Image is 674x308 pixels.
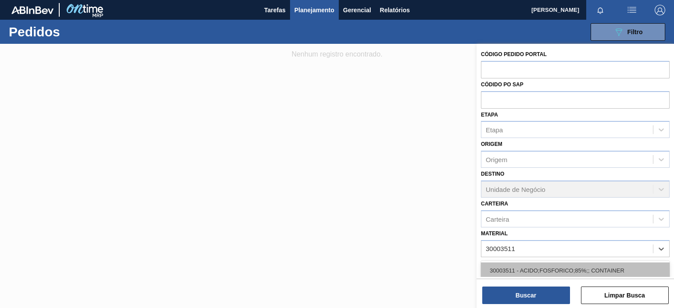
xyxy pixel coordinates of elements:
[627,5,637,15] img: userActions
[481,262,670,279] div: 30003511 - ACIDO;FOSFORICO;85%;; CONTAINER
[380,5,410,15] span: Relatórios
[481,201,508,207] label: Carteira
[294,5,334,15] span: Planejamento
[481,141,502,147] label: Origem
[591,23,665,41] button: Filtro
[11,6,54,14] img: TNhmsLtSVTkK8tSr43FrP2fwEKptu5GPRR3wAAAABJRU5ErkJggg==
[481,230,508,237] label: Material
[481,81,523,88] label: Códido PO SAP
[627,28,643,35] span: Filtro
[481,171,504,177] label: Destino
[486,156,507,163] div: Origem
[481,51,547,57] label: Código Pedido Portal
[481,112,498,118] label: Etapa
[486,215,509,223] div: Carteira
[9,27,135,37] h1: Pedidos
[343,5,371,15] span: Gerencial
[264,5,286,15] span: Tarefas
[486,126,503,134] div: Etapa
[586,4,614,16] button: Notificações
[655,5,665,15] img: Logout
